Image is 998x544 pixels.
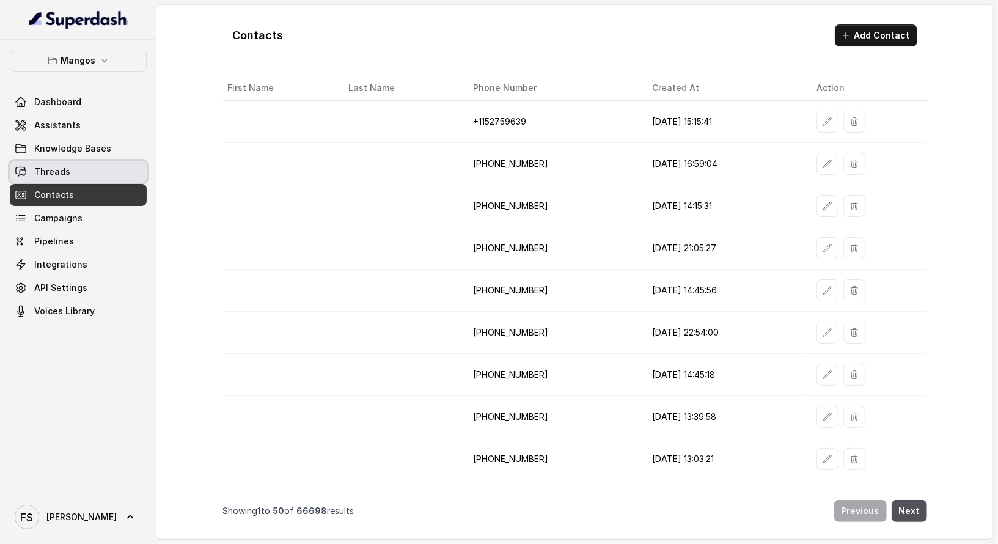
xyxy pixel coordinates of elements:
[10,138,147,160] a: Knowledge Bases
[34,96,81,108] span: Dashboard
[642,270,807,312] td: [DATE] 14:45:56
[21,511,34,524] text: FS
[10,500,147,534] a: [PERSON_NAME]
[463,227,642,270] td: [PHONE_NUMBER]
[463,438,642,480] td: [PHONE_NUMBER]
[10,207,147,229] a: Campaigns
[29,10,128,29] img: light.svg
[233,26,284,45] h1: Contacts
[834,500,887,522] button: Previous
[642,396,807,438] td: [DATE] 13:39:58
[339,76,463,101] th: Last Name
[34,235,74,248] span: Pipelines
[642,354,807,396] td: [DATE] 14:45:18
[10,114,147,136] a: Assistants
[10,254,147,276] a: Integrations
[463,76,642,101] th: Phone Number
[10,277,147,299] a: API Settings
[297,505,328,516] span: 66698
[642,312,807,354] td: [DATE] 22:54:00
[463,312,642,354] td: [PHONE_NUMBER]
[463,270,642,312] td: [PHONE_NUMBER]
[10,50,147,72] button: Mangos
[10,91,147,113] a: Dashboard
[34,305,95,317] span: Voices Library
[46,511,117,523] span: [PERSON_NAME]
[34,212,83,224] span: Campaigns
[10,230,147,252] a: Pipelines
[463,143,642,185] td: [PHONE_NUMBER]
[10,300,147,322] a: Voices Library
[642,185,807,227] td: [DATE] 14:15:31
[835,24,917,46] button: Add Contact
[34,282,87,294] span: API Settings
[273,505,285,516] span: 50
[463,354,642,396] td: [PHONE_NUMBER]
[642,76,807,101] th: Created At
[10,161,147,183] a: Threads
[642,143,807,185] td: [DATE] 16:59:04
[642,438,807,480] td: [DATE] 13:03:21
[642,480,807,523] td: [DATE] 0:04:47
[223,493,927,529] nav: Pagination
[34,259,87,271] span: Integrations
[223,76,339,101] th: First Name
[463,396,642,438] td: [PHONE_NUMBER]
[34,189,74,201] span: Contacts
[463,101,642,143] td: +1152759639
[34,142,111,155] span: Knowledge Bases
[807,76,927,101] th: Action
[642,101,807,143] td: [DATE] 15:15:41
[258,505,262,516] span: 1
[463,480,642,523] td: [PHONE_NUMBER]
[34,119,81,131] span: Assistants
[642,227,807,270] td: [DATE] 21:05:27
[892,500,927,522] button: Next
[463,185,642,227] td: [PHONE_NUMBER]
[10,184,147,206] a: Contacts
[61,53,96,68] p: Mangos
[34,166,70,178] span: Threads
[223,505,354,517] p: Showing to of results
